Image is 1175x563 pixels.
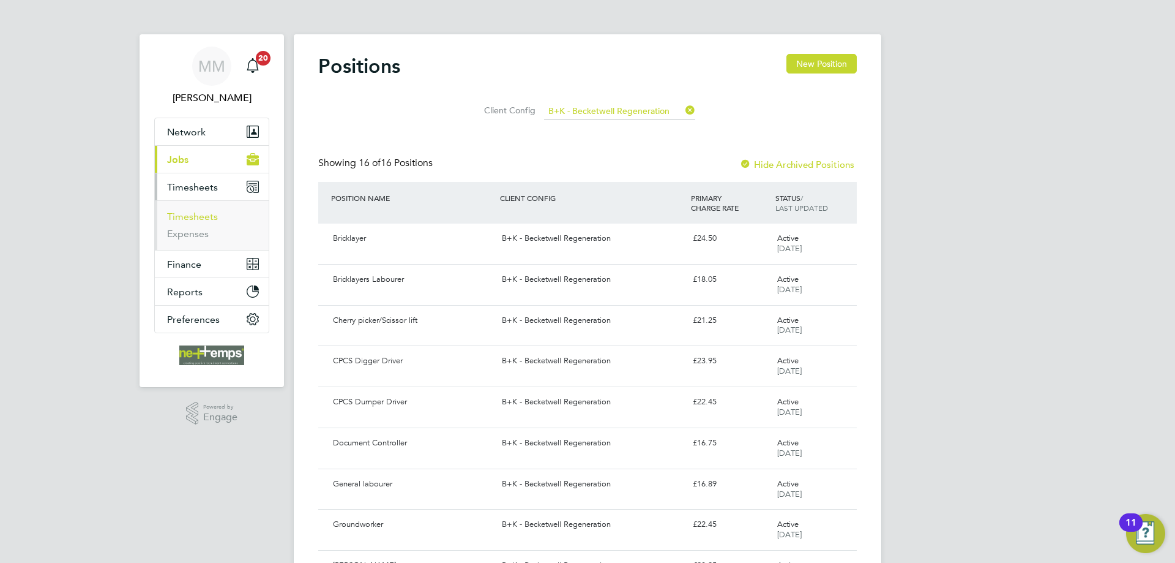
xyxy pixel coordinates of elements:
[203,412,237,423] span: Engage
[1125,523,1136,538] div: 11
[688,433,772,453] div: £16.75
[777,437,799,448] span: Active
[739,159,854,170] label: Hide Archived Positions
[688,474,772,494] div: £16.89
[167,286,203,298] span: Reports
[328,515,497,535] div: Groundworker
[155,278,269,305] button: Reports
[777,284,802,295] span: [DATE]
[328,351,497,371] div: CPCS Digger Driver
[777,315,799,325] span: Active
[497,187,687,209] div: CLIENT CONFIG
[544,103,695,120] input: Search for...
[167,181,218,193] span: Timesheets
[203,402,237,412] span: Powered by
[688,270,772,290] div: £18.05
[1126,514,1165,553] button: Open Resource Center, 11 new notifications
[155,306,269,333] button: Preferences
[155,251,269,278] button: Finance
[328,474,497,494] div: General labourer
[186,402,238,425] a: Powered byEngage
[167,154,188,165] span: Jobs
[328,433,497,453] div: Document Controller
[328,392,497,412] div: CPCS Dumper Driver
[777,325,802,335] span: [DATE]
[688,311,772,331] div: £21.25
[777,274,799,284] span: Active
[328,311,497,331] div: Cherry picker/Scissor lift
[777,243,802,254] span: [DATE]
[167,211,218,222] a: Timesheets
[777,233,799,243] span: Active
[155,200,269,250] div: Timesheets
[155,173,269,200] button: Timesheets
[167,314,220,325] span: Preferences
[777,478,799,489] span: Active
[179,346,244,365] img: net-temps-logo-retina.png
[777,519,799,529] span: Active
[359,157,381,169] span: 16 of
[688,351,772,371] div: £23.95
[497,229,687,249] div: B+K - Becketwell Regeneration
[167,126,206,138] span: Network
[154,91,269,105] span: Mia Mellors
[777,407,802,417] span: [DATE]
[497,474,687,494] div: B+K - Becketwell Regeneration
[497,351,687,371] div: B+K - Becketwell Regeneration
[775,203,828,213] span: LAST UPDATED
[328,270,497,290] div: Bricklayers Labourer
[497,392,687,412] div: B+K - Becketwell Regeneration
[328,187,497,209] div: POSITION NAME
[688,229,772,249] div: £24.50
[800,193,803,203] span: /
[256,51,270,66] span: 20
[155,146,269,173] button: Jobs
[167,259,201,270] span: Finance
[777,355,799,366] span: Active
[497,433,687,453] div: B+K - Becketwell Regeneration
[777,396,799,407] span: Active
[777,366,802,376] span: [DATE]
[318,157,435,170] div: Showing
[318,54,400,78] h2: Positions
[777,529,802,540] span: [DATE]
[777,448,802,458] span: [DATE]
[772,187,857,219] div: STATUS
[497,270,687,290] div: B+K - Becketwell Regeneration
[777,489,802,499] span: [DATE]
[198,58,225,74] span: MM
[154,346,269,365] a: Go to home page
[497,515,687,535] div: B+K - Becketwell Regeneration
[497,311,687,331] div: B+K - Becketwell Regeneration
[154,47,269,105] a: MM[PERSON_NAME]
[480,105,535,116] label: Client Config
[241,47,265,86] a: 20
[359,157,433,169] span: 16 Positions
[167,228,209,240] a: Expenses
[155,118,269,145] button: Network
[688,392,772,412] div: £22.45
[786,54,857,74] button: New Position
[688,515,772,535] div: £22.45
[688,187,772,219] div: PRIMARY CHARGE RATE
[140,34,284,387] nav: Main navigation
[328,229,497,249] div: Bricklayer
